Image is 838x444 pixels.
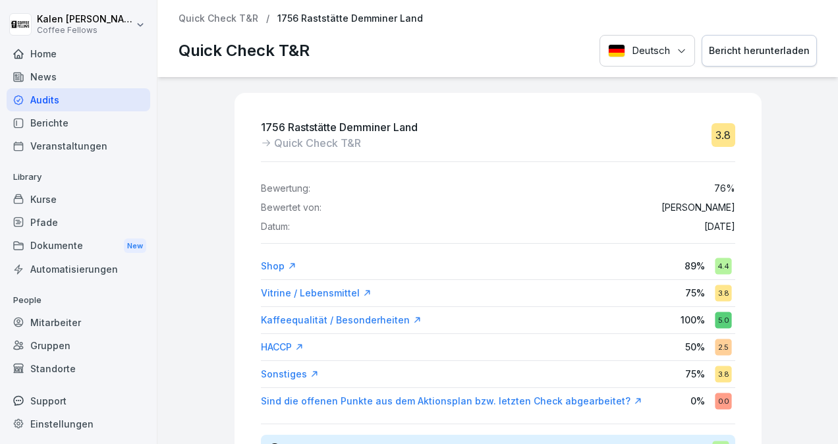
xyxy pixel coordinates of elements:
[7,311,150,334] a: Mitarbeiter
[661,202,735,213] p: [PERSON_NAME]
[261,341,304,354] a: HACCP
[7,389,150,412] div: Support
[7,234,150,258] a: DokumenteNew
[7,412,150,435] a: Einstellungen
[715,339,731,355] div: 2.5
[7,88,150,111] a: Audits
[179,13,258,24] a: Quick Check T&R
[714,183,735,194] p: 76 %
[261,395,642,408] a: Sind die offenen Punkte aus dem Aktionsplan bzw. letzten Check abgearbeitet?
[685,367,705,381] p: 75 %
[702,35,817,67] button: Bericht herunterladen
[261,221,290,233] p: Datum:
[7,167,150,188] p: Library
[179,39,310,63] p: Quick Check T&R
[7,290,150,311] p: People
[261,287,372,300] a: Vitrine / Lebensmittel
[7,258,150,281] a: Automatisierungen
[7,334,150,357] a: Gruppen
[7,65,150,88] a: News
[7,134,150,157] a: Veranstaltungen
[124,238,146,254] div: New
[600,35,695,67] button: Language
[704,221,735,233] p: [DATE]
[277,13,423,24] p: 1756 Raststätte Demminer Land
[715,366,731,382] div: 3.8
[715,285,731,301] div: 3.8
[7,357,150,380] a: Standorte
[261,202,321,213] p: Bewertet von:
[7,188,150,211] a: Kurse
[261,260,296,273] a: Shop
[37,26,133,35] p: Coffee Fellows
[715,258,731,274] div: 4.4
[681,313,705,327] p: 100 %
[715,393,731,409] div: 0.0
[685,340,705,354] p: 50 %
[712,123,735,147] div: 3.8
[261,368,319,381] a: Sonstiges
[261,119,418,135] p: 1756 Raststätte Demminer Land
[7,111,150,134] a: Berichte
[608,44,625,57] img: Deutsch
[632,43,670,59] p: Deutsch
[7,234,150,258] div: Dokumente
[274,135,361,151] p: Quick Check T&R
[685,286,705,300] p: 75 %
[266,13,269,24] p: /
[7,211,150,234] a: Pfade
[715,312,731,328] div: 5.0
[690,394,705,408] p: 0 %
[7,42,150,65] a: Home
[261,183,310,194] p: Bewertung:
[261,314,422,327] a: Kaffeequalität / Besonderheiten
[709,43,810,58] div: Bericht herunterladen
[684,259,705,273] p: 89 %
[37,14,133,25] p: Kalen [PERSON_NAME]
